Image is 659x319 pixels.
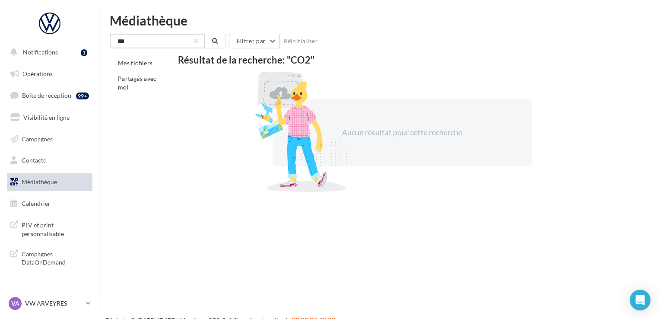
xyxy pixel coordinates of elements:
div: Domaine [44,51,67,57]
span: Mes fichiers [118,59,152,67]
div: Résultat de la recherche: "CO2" [178,55,626,65]
button: Notifications 1 [5,43,91,61]
div: v 4.0.25 [24,14,42,21]
button: Filtrer par [229,34,280,48]
a: PLV et print personnalisable [5,216,94,241]
span: Campagnes DataOnDemand [22,248,89,267]
a: Calendrier [5,195,94,213]
span: Contacts [22,156,46,164]
a: Médiathèque [5,173,94,191]
div: Open Intercom Messenger [630,290,650,310]
div: 99+ [76,93,89,99]
a: Contacts [5,151,94,169]
button: Réinitialiser [280,36,321,46]
img: tab_domain_overview_orange.svg [35,50,42,57]
span: Aucun résultat pour cette recherche [342,128,462,137]
span: Notifications [23,48,58,56]
img: logo_orange.svg [14,14,21,21]
span: Boîte de réception [22,92,71,99]
a: Campagnes [5,130,94,148]
img: website_grey.svg [14,22,21,29]
span: Visibilité en ligne [23,114,70,121]
a: Opérations [5,65,94,83]
div: Mots-clés [108,51,132,57]
span: Médiathèque [22,178,57,185]
div: Médiathèque [110,14,649,27]
span: VA [11,299,19,308]
span: Partagés avec moi [118,75,157,91]
a: Boîte de réception99+ [5,86,94,105]
div: 1 [81,49,87,56]
a: Visibilité en ligne [5,108,94,127]
p: VW ARVEYRES [25,299,82,308]
div: Domaine: [DOMAIN_NAME] [22,22,98,29]
img: tab_keywords_by_traffic_grey.svg [98,50,105,57]
span: PLV et print personnalisable [22,219,89,238]
span: Calendrier [22,200,51,207]
a: VA VW ARVEYRES [7,295,92,312]
span: Campagnes [22,135,53,142]
a: Campagnes DataOnDemand [5,245,94,270]
span: Opérations [22,70,53,77]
